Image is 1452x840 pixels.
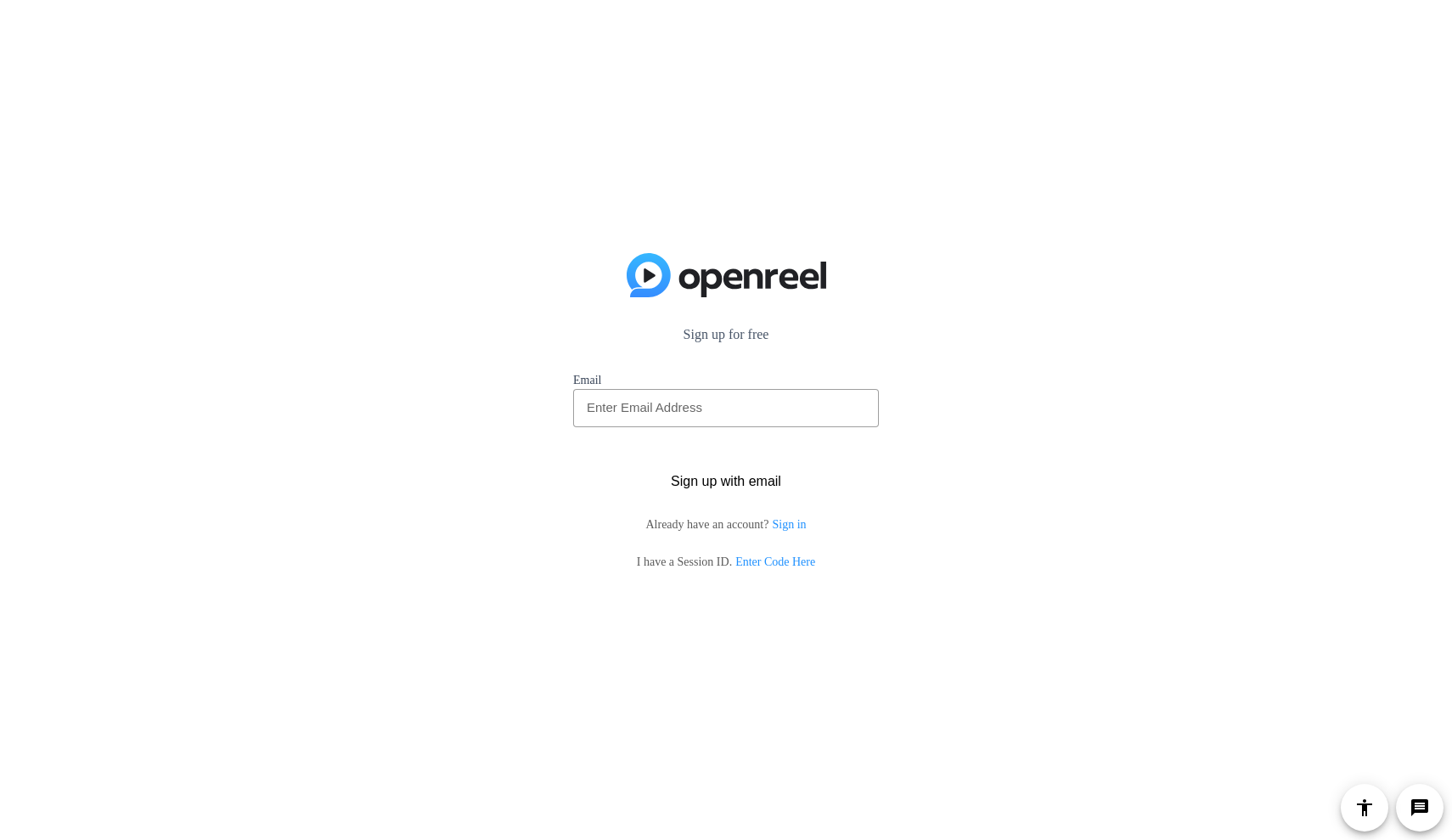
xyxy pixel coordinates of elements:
[1354,798,1375,818] mat-icon: accessibility
[573,324,879,345] p: Sign up for free
[587,397,865,418] input: Enter Email Address
[1410,798,1430,818] mat-icon: message
[772,518,806,531] a: Sign in
[627,253,826,297] img: blue-gradient.svg
[735,555,815,568] a: Enter Code Here
[573,372,879,389] label: Email
[573,463,879,500] button: Sign up with email
[637,555,815,568] span: I have a Session ID.
[645,518,806,531] span: Already have an account?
